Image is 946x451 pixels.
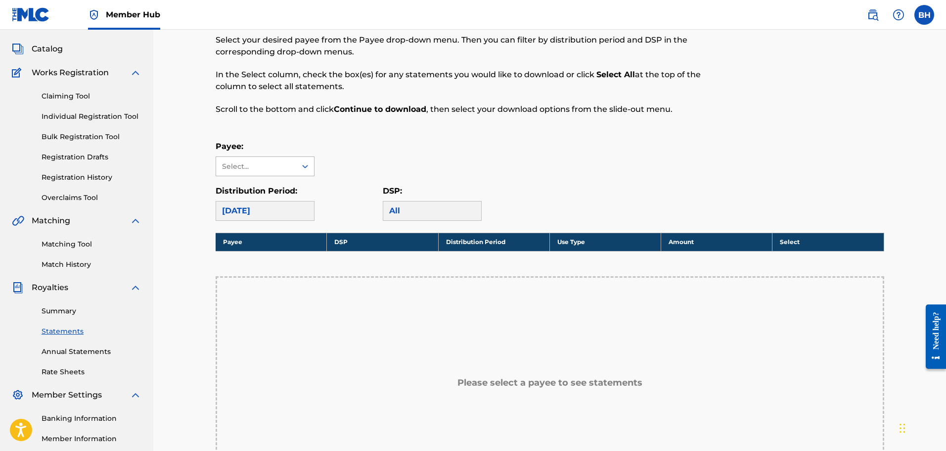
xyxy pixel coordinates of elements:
img: MLC Logo [12,7,50,22]
p: In the Select column, check the box(es) for any statements you would like to download or click at... [216,69,730,93]
p: Select your desired payee from the Payee drop-down menu. Then you can filter by distribution peri... [216,34,730,58]
span: Matching [32,215,70,227]
a: Summary [42,306,141,316]
a: Rate Sheets [42,367,141,377]
label: Payee: [216,142,243,151]
label: Distribution Period: [216,186,297,196]
img: search [867,9,879,21]
img: Top Rightsholder [88,9,100,21]
span: Member Settings [32,389,102,401]
strong: Select All [596,70,635,79]
th: Amount [661,233,772,251]
a: Overclaims Tool [42,193,141,203]
iframe: Resource Center [918,297,946,376]
span: Royalties [32,282,68,294]
a: Registration Drafts [42,152,141,162]
a: Registration History [42,172,141,183]
a: Match History [42,259,141,270]
div: Drag [900,413,905,443]
img: Royalties [12,282,24,294]
div: Select... [222,161,289,172]
p: Scroll to the bottom and click , then select your download options from the slide-out menu. [216,103,730,115]
img: expand [130,282,141,294]
th: Distribution Period [438,233,549,251]
a: Statements [42,326,141,337]
span: Catalog [32,43,63,55]
th: Use Type [549,233,661,251]
a: CatalogCatalog [12,43,63,55]
iframe: Chat Widget [897,403,946,451]
a: Individual Registration Tool [42,111,141,122]
a: Banking Information [42,413,141,424]
img: help [893,9,904,21]
div: User Menu [914,5,934,25]
h5: Please select a payee to see statements [457,377,642,389]
a: Matching Tool [42,239,141,250]
span: Member Hub [106,9,160,20]
th: Select [772,233,884,251]
span: Works Registration [32,67,109,79]
img: expand [130,215,141,227]
img: Catalog [12,43,24,55]
a: Bulk Registration Tool [42,132,141,142]
a: Claiming Tool [42,91,141,101]
img: Works Registration [12,67,25,79]
img: expand [130,67,141,79]
th: Payee [216,233,327,251]
a: SummarySummary [12,19,72,31]
th: DSP [327,233,438,251]
label: DSP: [383,186,402,196]
div: Help [889,5,908,25]
strong: Continue to download [334,104,426,114]
a: Annual Statements [42,347,141,357]
a: Member Information [42,434,141,444]
img: expand [130,389,141,401]
img: Member Settings [12,389,24,401]
a: Public Search [863,5,883,25]
img: Matching [12,215,24,227]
